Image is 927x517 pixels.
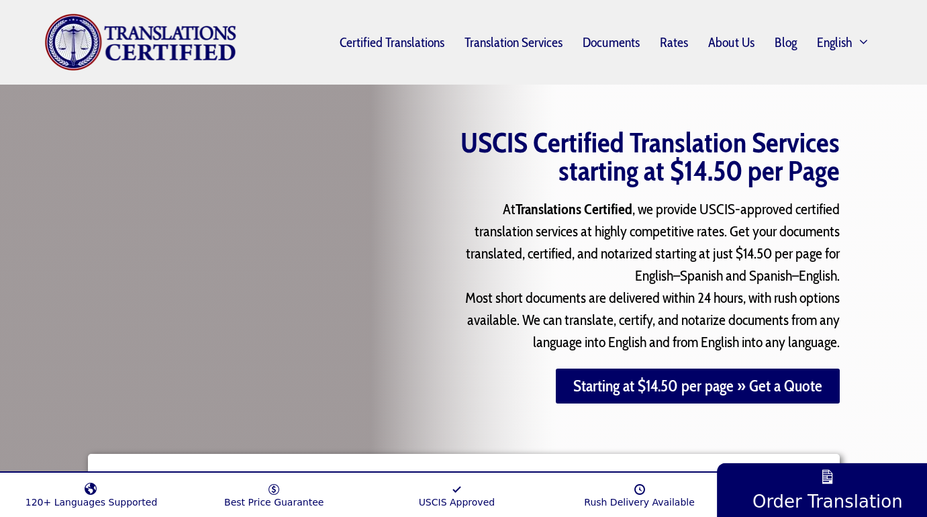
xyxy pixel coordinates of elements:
[548,476,730,508] a: Rush Delivery Available
[444,198,840,353] p: At , we provide USCIS-approved certified translation services at highly competitive rates. Get yo...
[556,369,840,404] a: Starting at $14.50 per page » Get a Quote
[183,476,365,508] a: Best Price Guarantee
[516,200,632,218] strong: Translations Certified
[752,491,903,512] span: Order Translation
[44,13,238,71] img: Translations Certified
[817,37,852,48] span: English
[698,27,765,58] a: About Us
[584,497,695,508] span: Rush Delivery Available
[573,27,650,58] a: Documents
[419,497,495,508] span: USCIS Approved
[417,128,840,185] h1: USCIS Certified Translation Services starting at $14.50 per Page
[224,497,324,508] span: Best Price Guarantee
[765,27,807,58] a: Blog
[650,27,698,58] a: Rates
[454,27,573,58] a: Translation Services
[237,26,883,59] nav: Primary
[330,27,454,58] a: Certified Translations
[26,497,158,508] span: 120+ Languages Supported
[365,476,548,508] a: USCIS Approved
